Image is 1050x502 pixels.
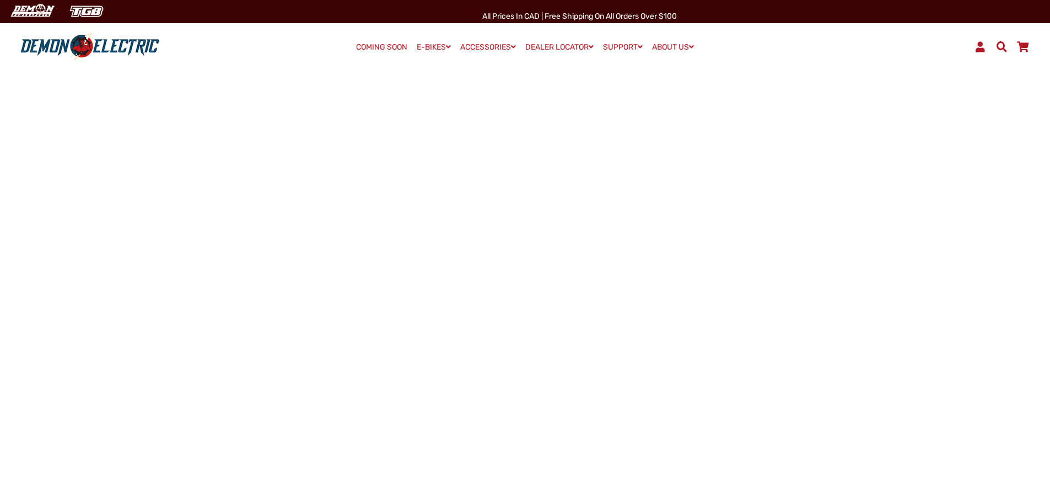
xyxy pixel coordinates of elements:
span: All Prices in CAD | Free shipping on all orders over $100 [482,12,677,21]
a: COMING SOON [352,40,411,55]
a: SUPPORT [599,39,647,55]
img: Demon Electric [6,2,58,20]
img: TGB Canada [64,2,109,20]
a: ABOUT US [648,39,698,55]
a: ACCESSORIES [456,39,520,55]
a: DEALER LOCATOR [521,39,597,55]
a: E-BIKES [413,39,455,55]
img: Demon Electric logo [17,33,163,61]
